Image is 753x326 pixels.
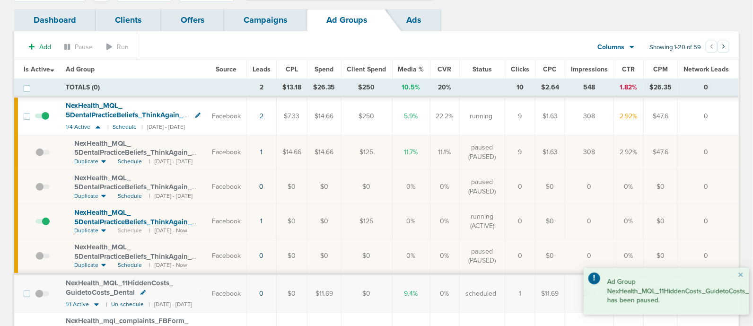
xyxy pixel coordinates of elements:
[276,204,307,238] td: $0
[260,112,263,120] a: 2
[644,169,678,204] td: $0
[430,97,459,135] td: 22.2%
[107,123,108,131] small: |
[535,274,565,312] td: $11.69
[706,42,729,53] ul: Pagination
[259,183,263,191] a: 0
[505,204,535,238] td: 0
[276,169,307,204] td: $0
[614,79,644,97] td: 1.82%
[511,65,529,73] span: Clicks
[74,158,98,166] span: Duplicate
[565,239,614,274] td: 0
[565,79,614,97] td: 548
[430,135,459,170] td: 11.1%
[535,239,565,274] td: $0
[307,169,341,204] td: $0
[307,135,341,170] td: $14.66
[459,239,505,274] td: paused (PAUSED)
[307,204,341,238] td: $0
[206,97,247,135] td: Facebook
[74,227,98,235] span: Duplicate
[430,79,459,97] td: 20%
[341,97,392,135] td: $250
[276,239,307,274] td: $0
[341,274,392,312] td: $0
[74,192,98,200] span: Duplicate
[246,79,276,97] td: 2
[678,135,739,170] td: 0
[341,204,392,238] td: $125
[535,204,565,238] td: $0
[206,239,247,274] td: Facebook
[683,65,729,73] span: Network Leads
[392,79,430,97] td: 10.5%
[307,9,387,31] a: Ad Groups
[66,123,90,131] span: 1/4 Active
[259,252,263,260] a: 0
[565,135,614,170] td: 308
[392,135,430,170] td: 11.7%
[347,65,386,73] span: Client Spend
[118,158,142,166] span: Schedule
[276,97,307,135] td: $7.33
[307,79,341,97] td: $26.35
[253,65,271,73] span: Leads
[96,9,161,31] a: Clients
[149,158,193,166] small: | [DATE] - [DATE]
[584,268,749,315] div: Ad Group NexHealth_MQL_11HiddenCosts_GuidetoCosts_Dental has been paused.
[505,274,535,312] td: 1
[649,44,701,52] span: Showing 1-20 of 59
[678,79,739,97] td: 0
[535,97,565,135] td: $1.63
[678,239,739,274] td: 0
[307,97,341,135] td: $14.66
[505,97,535,135] td: 9
[149,301,192,308] small: | [DATE] - [DATE]
[149,261,187,269] small: | [DATE] - Now
[206,169,247,204] td: Facebook
[315,65,333,73] span: Spend
[66,65,95,73] span: Ad Group
[392,97,430,135] td: 5.9%
[505,79,535,97] td: 10
[644,204,678,238] td: $0
[341,79,392,97] td: $250
[14,9,96,31] a: Dashboard
[149,192,193,200] small: | [DATE] - [DATE]
[74,174,192,210] span: NexHealth_ MQL_ 5DentalPracticeBeliefs_ ThinkAgain_ Dental_ [DATE]?id=183&cmp_ id=9658029
[206,274,247,312] td: Facebook
[505,169,535,204] td: 0
[206,204,247,238] td: Facebook
[206,135,247,170] td: Facebook
[535,169,565,204] td: $0
[259,290,263,298] a: 0
[614,97,644,135] td: 2.92%
[438,65,452,73] span: CVR
[622,65,635,73] span: CTR
[276,274,307,312] td: $0
[118,192,142,200] span: Schedule
[276,135,307,170] td: $14.66
[276,79,307,97] td: $13.18
[598,43,625,52] span: Columns
[66,301,89,308] span: 1/1 Active
[307,274,341,312] td: $11.69
[118,261,142,269] span: Schedule
[644,135,678,170] td: $47.6
[459,169,505,204] td: paused (PAUSED)
[459,135,505,170] td: paused (PAUSED)
[505,239,535,274] td: 0
[505,135,535,170] td: 9
[430,274,459,312] td: 0%
[473,65,492,73] span: Status
[74,208,192,245] span: NexHealth_ MQL_ 5DentalPracticeBeliefs_ ThinkAgain_ Dental_ [DATE]_ V2?id=183&cmp_ id=9658029
[387,9,441,31] a: Ads
[565,274,614,312] td: 240
[430,239,459,274] td: 0%
[398,65,424,73] span: Media %
[307,239,341,274] td: $0
[341,169,392,204] td: $0
[216,65,236,73] span: Source
[74,243,192,279] span: NexHealth_ MQL_ 5DentalPracticeBeliefs_ ThinkAgain_ Dental_ [DATE]?id=183&cmp_ id=9658029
